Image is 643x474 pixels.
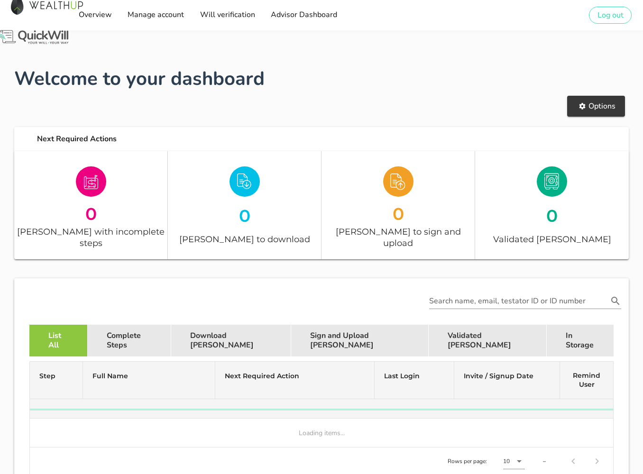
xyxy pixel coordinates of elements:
[196,6,257,25] a: Will verification
[88,325,171,356] div: Complete Steps
[567,96,625,117] button: Options
[270,9,337,20] span: Advisor Dashboard
[267,6,340,25] a: Advisor Dashboard
[464,372,533,380] span: Invite / Signup Date
[321,206,475,221] div: 0
[375,362,454,399] th: Last Login: Not sorted. Activate to sort ascending.
[78,9,111,20] span: Overview
[291,325,429,356] div: Sign and Upload [PERSON_NAME]
[168,206,321,226] div: 0
[92,372,128,380] span: Full Name
[127,9,184,20] span: Manage account
[454,362,560,399] th: Invite / Signup Date: Not sorted. Activate to sort ascending.
[589,7,632,24] button: Log out
[560,362,613,399] th: Remind User
[573,371,600,389] span: Remind User
[547,325,614,356] div: In Storage
[607,295,624,307] button: Search name, email, testator ID or ID number appended action
[171,325,291,356] div: Download [PERSON_NAME]
[39,372,55,380] span: Step
[14,227,167,248] div: [PERSON_NAME] with incomplete steps
[503,457,510,465] div: 10
[14,64,629,93] h1: Welcome to your dashboard
[225,372,299,380] span: Next Required Action
[215,362,374,399] th: Next Required Action: Not sorted. Activate to sort ascending.
[321,227,475,248] div: [PERSON_NAME] to sign and upload
[75,6,114,25] a: Overview
[429,325,547,356] div: Validated [PERSON_NAME]
[543,457,546,465] div: –
[384,372,420,380] span: Last Login
[475,206,629,226] div: 0
[475,231,629,248] div: Validated [PERSON_NAME]
[30,362,83,399] th: Step: Not sorted. Activate to sort ascending.
[503,454,525,469] div: 10Rows per page:
[168,231,321,248] div: [PERSON_NAME] to download
[14,206,167,221] div: 0
[199,9,255,20] span: Will verification
[29,127,629,151] div: Next Required Actions
[83,362,216,399] th: Full Name: Not sorted. Activate to sort ascending.
[597,10,624,20] span: Log out
[30,419,613,447] td: Loading items...
[29,325,88,356] div: List All
[577,101,615,111] span: Options
[124,6,187,25] a: Manage account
